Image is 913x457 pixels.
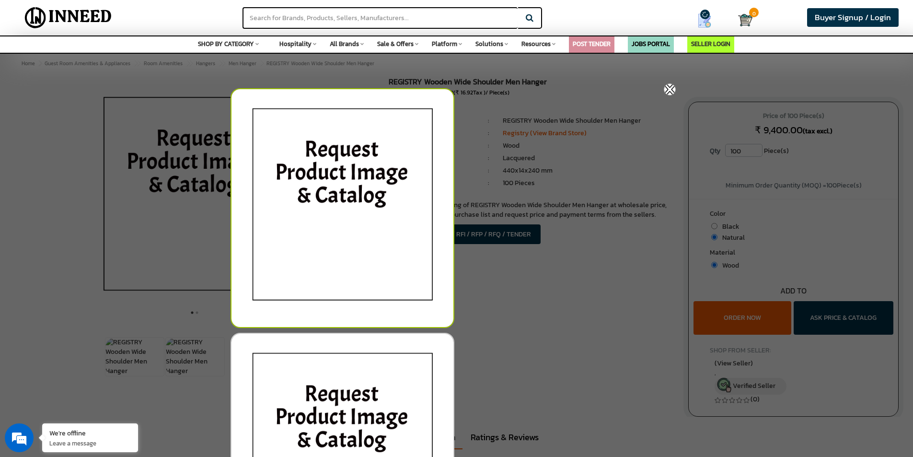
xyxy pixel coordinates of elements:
[697,13,712,28] img: Show My Quotes
[231,88,454,328] img: inneed-image-na.png
[664,83,676,95] img: inneed-close-icon.png
[807,8,899,27] a: Buyer Signup / Login
[377,39,414,48] span: Sale & Offers
[330,39,359,48] span: All Brands
[198,39,254,48] span: SHOP BY CATEGORY
[49,439,131,447] p: Leave a message
[573,39,611,48] a: POST TENDER
[49,428,131,437] div: We're offline
[815,12,891,23] span: Buyer Signup / Login
[679,10,738,32] a: my Quotes
[17,6,120,30] img: Inneed.Market
[521,39,551,48] span: Resources
[432,39,457,48] span: Platform
[632,39,670,48] a: JOBS PORTAL
[691,39,730,48] a: SELLER LOGIN
[738,13,752,27] img: Cart
[243,7,518,29] input: Search for Brands, Products, Sellers, Manufacturers...
[475,39,503,48] span: Solutions
[279,39,312,48] span: Hospitality
[228,82,685,418] img: 24347-thickbox_default.jpg
[749,8,759,17] span: 0
[738,10,747,31] a: Cart 0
